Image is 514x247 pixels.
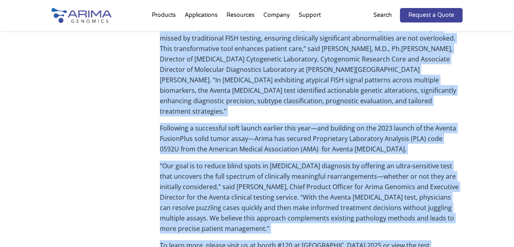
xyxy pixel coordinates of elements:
p: “The Aventa [MEDICAL_DATA] test can uncover gene fusions and rearrangements that may be missed by... [160,22,463,123]
p: Following a successful soft launch earlier this year—and building on the 2023 launch of the Avent... [160,123,463,161]
p: “Our goal is to reduce blind spots in [MEDICAL_DATA] diagnosis by offering an ultra-sensitive tes... [160,161,463,240]
a: Request a Quote [400,8,463,22]
img: Arima-Genomics-logo [51,8,112,23]
p: Search [373,10,392,20]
